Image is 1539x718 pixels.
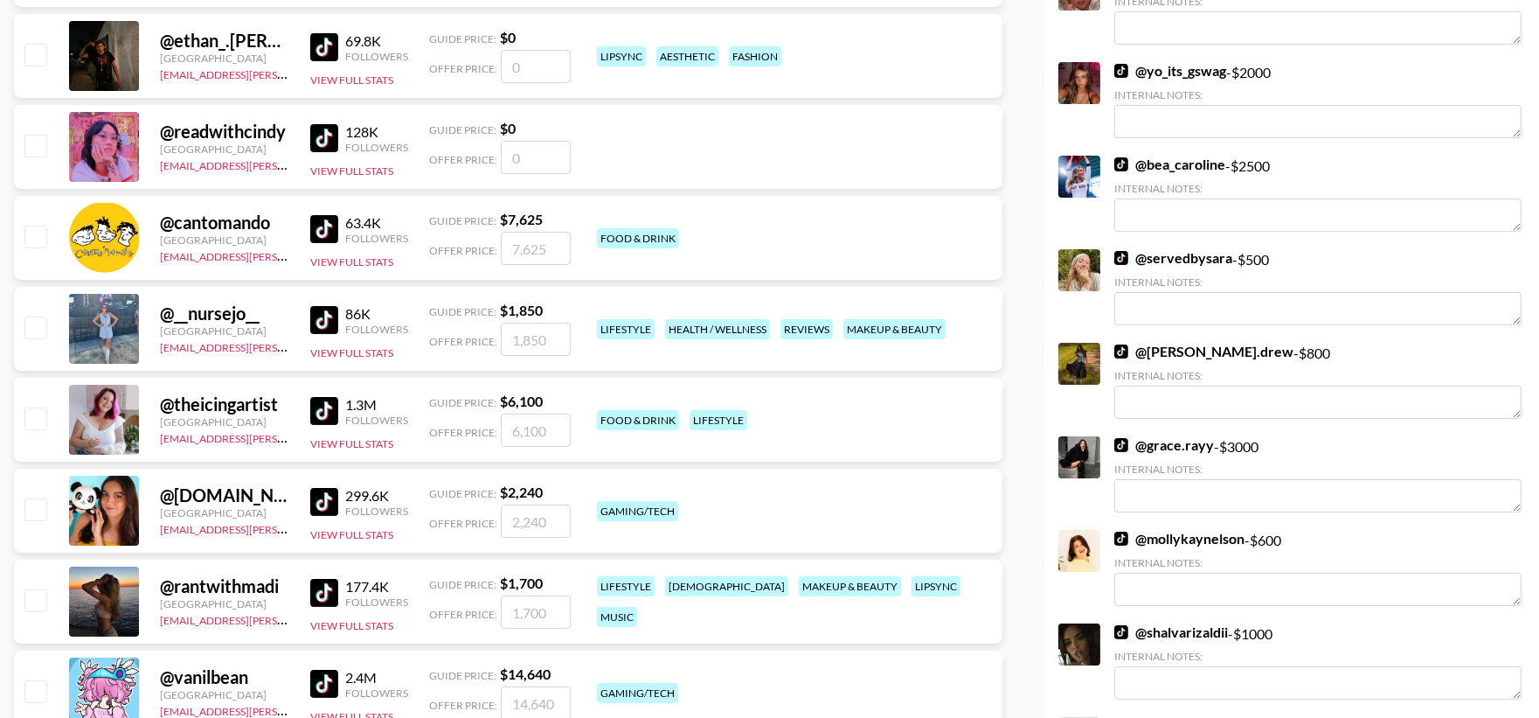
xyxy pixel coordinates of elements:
[500,393,543,409] strong: $ 6,100
[160,429,419,445] a: [EMAIL_ADDRESS][PERSON_NAME][DOMAIN_NAME]
[310,255,393,268] button: View Full Stats
[345,323,408,336] div: Followers
[1114,436,1214,454] a: @grace.rayy
[345,687,408,700] div: Followers
[665,319,770,339] div: health / wellness
[429,62,497,75] span: Offer Price:
[429,396,496,409] span: Guide Price:
[690,410,747,430] div: lifestyle
[501,323,571,356] input: 1,850
[160,394,289,415] div: @ theicingartist
[160,212,289,234] div: @ cantomando
[345,505,408,518] div: Followers
[1114,532,1128,546] img: TikTok
[345,141,408,154] div: Followers
[160,52,289,65] div: [GEOGRAPHIC_DATA]
[597,683,678,703] div: gaming/tech
[429,517,497,530] span: Offer Price:
[1114,182,1522,195] div: Internal Notes:
[345,396,408,414] div: 1.3M
[160,30,289,52] div: @ ethan_.[PERSON_NAME]
[160,143,289,156] div: [GEOGRAPHIC_DATA]
[1114,463,1522,476] div: Internal Notes:
[780,319,833,339] div: reviews
[310,437,393,450] button: View Full Stats
[429,214,496,227] span: Guide Price:
[345,578,408,596] div: 177.4K
[310,306,338,334] img: TikTok
[1114,249,1232,267] a: @servedbysara
[345,50,408,63] div: Followers
[160,484,289,506] div: @ [DOMAIN_NAME]
[500,302,543,318] strong: $ 1,850
[429,669,496,682] span: Guide Price:
[500,211,543,227] strong: $ 7,625
[160,415,289,429] div: [GEOGRAPHIC_DATA]
[345,305,408,323] div: 86K
[310,164,393,178] button: View Full Stats
[429,153,497,166] span: Offer Price:
[1114,275,1522,289] div: Internal Notes:
[1114,650,1522,663] div: Internal Notes:
[345,214,408,232] div: 63.4K
[429,335,497,348] span: Offer Price:
[429,699,497,712] span: Offer Price:
[310,124,338,152] img: TikTok
[1114,530,1244,547] a: @mollykaynelson
[501,141,571,174] input: 0
[310,619,393,632] button: View Full Stats
[1114,88,1522,101] div: Internal Notes:
[597,607,637,627] div: music
[160,701,419,718] a: [EMAIL_ADDRESS][PERSON_NAME][DOMAIN_NAME]
[429,487,496,500] span: Guide Price:
[501,232,571,265] input: 7,625
[1114,156,1225,173] a: @bea_caroline
[310,33,338,61] img: TikTok
[160,247,419,263] a: [EMAIL_ADDRESS][PERSON_NAME][DOMAIN_NAME]
[429,608,497,621] span: Offer Price:
[429,32,496,45] span: Guide Price:
[1114,64,1128,78] img: TikTok
[429,426,497,439] span: Offer Price:
[310,215,338,243] img: TikTok
[729,46,781,66] div: fashion
[1114,251,1128,265] img: TikTok
[500,484,543,500] strong: $ 2,240
[345,123,408,141] div: 128K
[429,305,496,318] span: Guide Price:
[1114,62,1522,138] div: - $ 2000
[1114,343,1522,419] div: - $ 800
[429,578,496,591] span: Guide Price:
[345,414,408,427] div: Followers
[160,666,289,688] div: @ vanilbean
[1114,345,1128,359] img: TikTok
[1114,369,1522,382] div: Internal Notes:
[656,46,718,66] div: aesthetic
[1114,156,1522,232] div: - $ 2500
[160,234,289,247] div: [GEOGRAPHIC_DATA]
[310,73,393,87] button: View Full Stats
[597,410,679,430] div: food & drink
[160,688,289,701] div: [GEOGRAPHIC_DATA]
[843,319,946,339] div: makeup & beauty
[429,123,496,136] span: Guide Price:
[597,319,655,339] div: lifestyle
[310,397,338,425] img: TikTok
[597,501,678,521] div: gaming/tech
[160,65,419,81] a: [EMAIL_ADDRESS][PERSON_NAME][DOMAIN_NAME]
[310,528,393,541] button: View Full Stats
[160,303,289,324] div: @ __nursejo__
[597,228,679,248] div: food & drink
[310,579,338,607] img: TikTok
[1114,624,1522,700] div: - $ 1000
[500,120,516,136] strong: $ 0
[597,576,655,596] div: lifestyle
[1114,530,1522,606] div: - $ 600
[345,232,408,245] div: Followers
[160,575,289,597] div: @ rantwithmadi
[1114,624,1228,641] a: @shalvarizaldii
[429,244,497,257] span: Offer Price:
[912,576,960,596] div: lipsync
[501,414,571,447] input: 6,100
[500,575,543,591] strong: $ 1,700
